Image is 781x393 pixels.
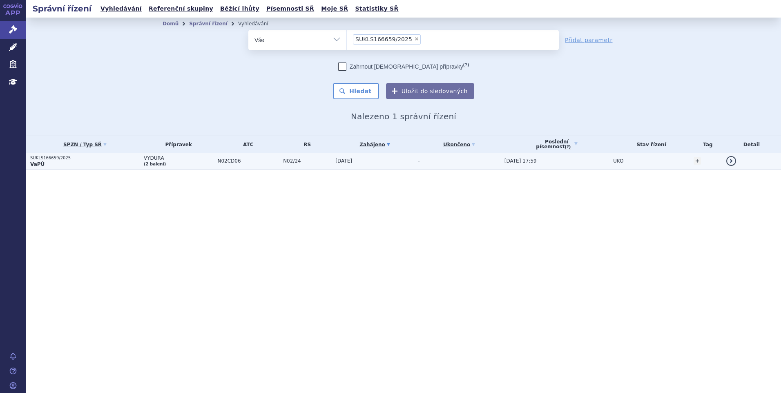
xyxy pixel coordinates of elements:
[609,136,690,153] th: Stav řízení
[722,136,781,153] th: Detail
[565,36,613,44] a: Přidat parametr
[30,155,140,161] p: SUKLS166659/2025
[30,139,140,150] a: SPZN / Typ SŘ
[613,158,623,164] span: UKO
[414,36,419,41] span: ×
[279,136,331,153] th: RS
[690,136,722,153] th: Tag
[335,158,352,164] span: [DATE]
[264,3,317,14] a: Písemnosti SŘ
[218,3,262,14] a: Běžící lhůty
[144,162,166,166] a: (2 balení)
[504,136,609,153] a: Poslednípísemnost(?)
[418,158,420,164] span: -
[163,21,179,27] a: Domů
[319,3,350,14] a: Moje SŘ
[140,136,213,153] th: Přípravek
[694,157,701,165] a: +
[423,34,428,44] input: SUKLS166659/2025
[30,161,45,167] strong: VaPÚ
[726,156,736,166] a: detail
[355,36,412,42] span: SUKLS166659/2025
[26,3,98,14] h2: Správní řízení
[338,63,469,71] label: Zahrnout [DEMOGRAPHIC_DATA] přípravky
[189,21,228,27] a: Správní řízení
[238,18,279,30] li: Vyhledávání
[98,3,144,14] a: Vyhledávání
[333,83,379,99] button: Hledat
[418,139,500,150] a: Ukončeno
[217,158,279,164] span: N02CD06
[144,155,213,161] span: VYDURA
[353,3,401,14] a: Statistiky SŘ
[213,136,279,153] th: ATC
[463,62,469,67] abbr: (?)
[351,112,456,121] span: Nalezeno 1 správní řízení
[335,139,414,150] a: Zahájeno
[504,158,537,164] span: [DATE] 17:59
[386,83,474,99] button: Uložit do sledovaných
[146,3,216,14] a: Referenční skupiny
[283,158,331,164] span: N02/24
[565,145,571,150] abbr: (?)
